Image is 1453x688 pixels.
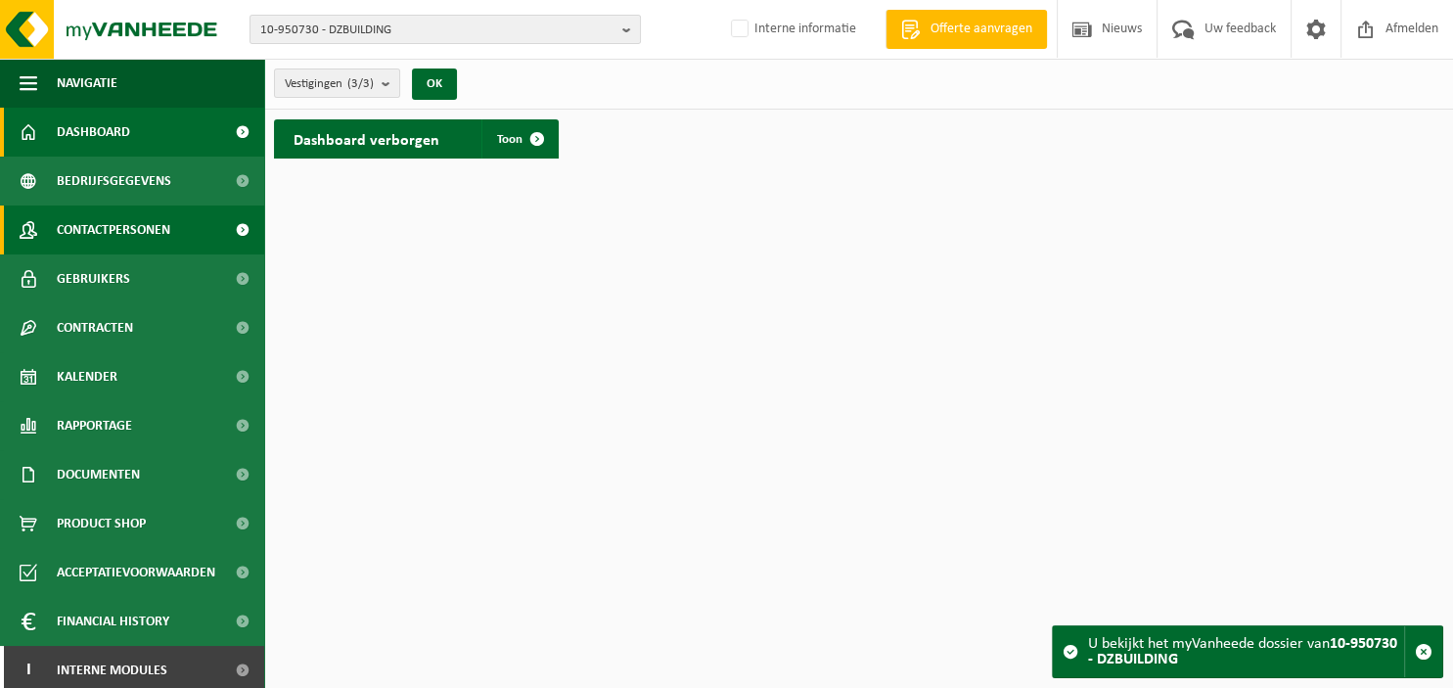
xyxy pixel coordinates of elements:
button: OK [412,69,457,100]
span: Navigatie [57,59,117,108]
button: 10-950730 - DZBUILDING [250,15,641,44]
span: Dashboard [57,108,130,157]
span: Kalender [57,352,117,401]
h2: Dashboard verborgen [274,119,459,158]
strong: 10-950730 - DZBUILDING [1088,636,1397,667]
span: Contracten [57,303,133,352]
span: Rapportage [57,401,132,450]
span: Bedrijfsgegevens [57,157,171,206]
span: Vestigingen [285,69,374,99]
span: Financial History [57,597,169,646]
div: U bekijkt het myVanheede dossier van [1088,626,1404,677]
span: Contactpersonen [57,206,170,254]
span: Acceptatievoorwaarden [57,548,215,597]
span: Product Shop [57,499,146,548]
count: (3/3) [347,77,374,90]
span: Toon [497,133,522,146]
span: Gebruikers [57,254,130,303]
span: Offerte aanvragen [926,20,1037,39]
button: Vestigingen(3/3) [274,69,400,98]
a: Toon [481,119,557,159]
a: Offerte aanvragen [885,10,1047,49]
span: 10-950730 - DZBUILDING [260,16,614,45]
label: Interne informatie [727,15,856,44]
span: Documenten [57,450,140,499]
